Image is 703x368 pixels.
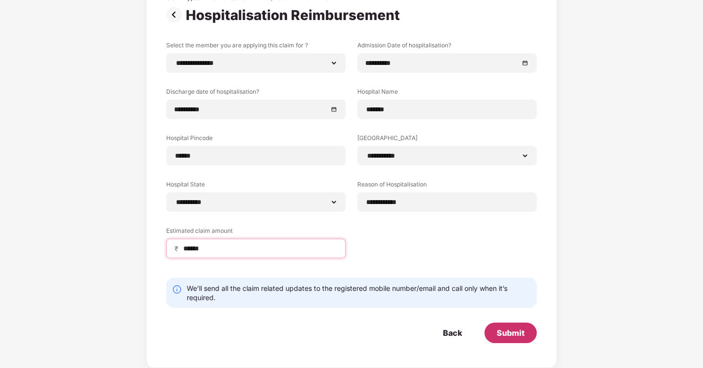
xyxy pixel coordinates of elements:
div: Hospitalisation Reimbursement [186,7,404,23]
div: Submit [497,327,525,338]
img: svg+xml;base64,PHN2ZyBpZD0iUHJldi0zMngzMiIgeG1sbnM9Imh0dHA6Ly93d3cudzMub3JnLzIwMDAvc3ZnIiB3aWR0aD... [166,7,186,22]
label: [GEOGRAPHIC_DATA] [357,134,537,146]
label: Hospital State [166,180,346,192]
label: Hospital Pincode [166,134,346,146]
label: Estimated claim amount [166,226,346,239]
label: Discharge date of hospitalisation? [166,87,346,100]
label: Reason of Hospitalisation [357,180,537,192]
label: Admission Date of hospitalisation? [357,41,537,53]
span: ₹ [175,244,182,253]
div: We’ll send all the claim related updates to the registered mobile number/email and call only when... [187,284,531,302]
label: Select the member you are applying this claim for ? [166,41,346,53]
label: Hospital Name [357,87,537,100]
img: svg+xml;base64,PHN2ZyBpZD0iSW5mby0yMHgyMCIgeG1sbnM9Imh0dHA6Ly93d3cudzMub3JnLzIwMDAvc3ZnIiB3aWR0aD... [172,285,182,294]
div: Back [443,327,462,338]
